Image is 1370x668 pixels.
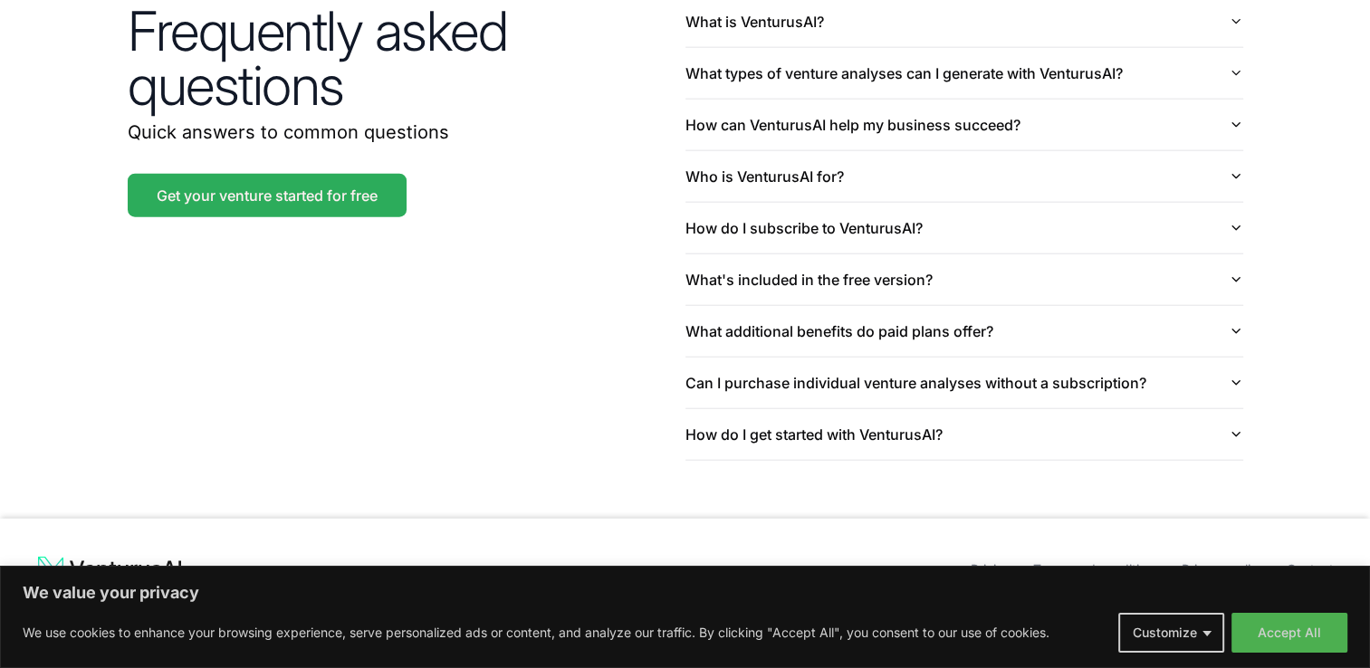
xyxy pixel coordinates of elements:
[1118,613,1224,653] button: Customize
[1033,561,1160,577] a: Terms and conditions
[685,100,1243,150] button: How can VenturusAI help my business succeed?
[23,622,1049,644] p: We use cookies to enhance your browsing experience, serve personalized ads or content, and analyz...
[685,409,1243,460] button: How do I get started with VenturusAI?
[128,4,685,112] h2: Frequently asked questions
[1182,561,1265,577] a: Privacy policy
[685,48,1243,99] button: What types of venture analyses can I generate with VenturusAI?
[23,582,1347,604] p: We value your privacy
[36,555,183,584] img: logo
[971,561,1011,577] a: Pricing
[128,174,407,217] a: Get your venture started for free
[128,119,685,145] p: Quick answers to common questions
[685,151,1243,202] button: Who is VenturusAI for?
[685,203,1243,253] button: How do I subscribe to VenturusAI?
[1287,561,1334,577] a: Contact
[685,358,1243,408] button: Can I purchase individual venture analyses without a subscription?
[685,254,1243,305] button: What's included in the free version?
[685,306,1243,357] button: What additional benefits do paid plans offer?
[1231,613,1347,653] button: Accept All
